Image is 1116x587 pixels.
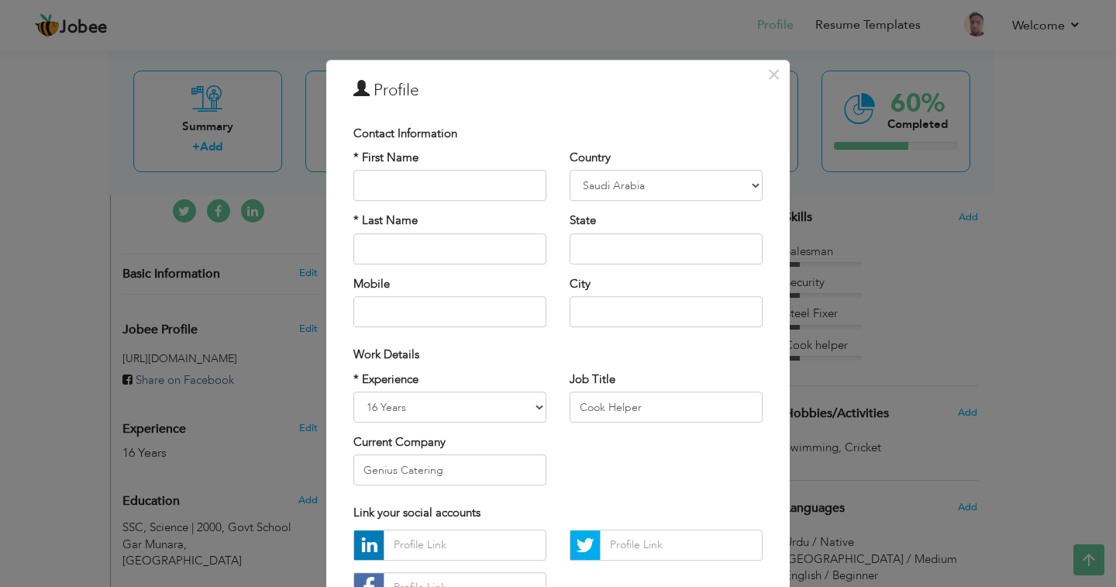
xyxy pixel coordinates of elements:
label: Current Company [353,434,446,451]
label: City [570,276,591,292]
label: Job Title [570,371,615,388]
input: Profile Link [384,530,546,561]
label: * Last Name [353,213,418,230]
img: linkedin [354,530,384,560]
span: Contact Information [353,126,457,141]
span: Work Details [353,347,419,362]
label: * First Name [353,150,418,166]
label: * Experience [353,371,418,388]
input: Profile Link [600,530,763,561]
label: Mobile [353,276,390,292]
img: Twitter [570,530,600,560]
span: Link your social accounts [353,506,480,521]
button: Close [761,62,786,87]
label: State [570,213,596,230]
h3: Profile [353,79,763,102]
label: Country [570,150,611,166]
span: × [767,60,780,88]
